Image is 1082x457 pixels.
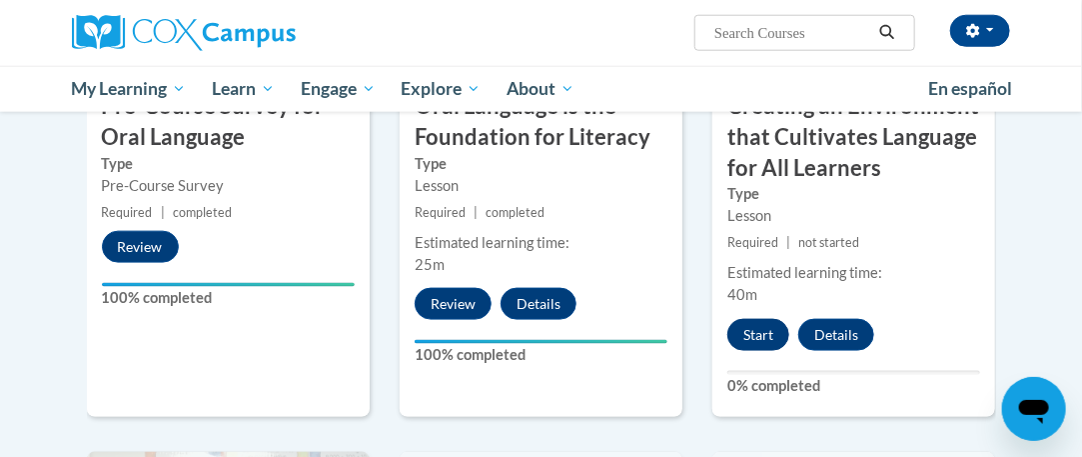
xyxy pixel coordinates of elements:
[415,153,667,175] label: Type
[798,319,874,351] button: Details
[161,205,165,220] span: |
[486,205,544,220] span: completed
[415,205,466,220] span: Required
[57,66,1026,112] div: Main menu
[474,205,478,220] span: |
[415,256,445,273] span: 25m
[501,288,576,320] button: Details
[727,319,789,351] button: Start
[102,283,355,287] div: Your progress
[102,287,355,309] label: 100% completed
[71,77,186,101] span: My Learning
[415,344,667,366] label: 100% completed
[415,288,492,320] button: Review
[415,232,667,254] div: Estimated learning time:
[87,91,370,153] h3: Pre-Course Survey for Oral Language
[727,286,757,303] span: 40m
[401,77,481,101] span: Explore
[173,205,232,220] span: completed
[712,21,872,45] input: Search Courses
[916,68,1026,110] a: En español
[288,66,389,112] a: Engage
[102,153,355,175] label: Type
[199,66,288,112] a: Learn
[72,15,365,51] a: Cox Campus
[727,183,980,205] label: Type
[400,91,682,153] h3: Oral Language is the Foundation for Literacy
[301,77,376,101] span: Engage
[388,66,494,112] a: Explore
[799,235,860,250] span: not started
[950,15,1010,47] button: Account Settings
[929,78,1013,99] span: En español
[727,262,980,284] div: Estimated learning time:
[712,91,995,183] h3: Creating an Environment that Cultivates Language for All Learners
[415,340,667,344] div: Your progress
[786,235,790,250] span: |
[1002,377,1066,441] iframe: Button to launch messaging window
[102,205,153,220] span: Required
[102,175,355,197] div: Pre-Course Survey
[727,235,778,250] span: Required
[727,375,980,397] label: 0% completed
[59,66,200,112] a: My Learning
[494,66,587,112] a: About
[212,77,275,101] span: Learn
[507,77,574,101] span: About
[72,15,296,51] img: Cox Campus
[727,205,980,227] div: Lesson
[415,175,667,197] div: Lesson
[102,231,179,263] button: Review
[872,21,902,45] button: Search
